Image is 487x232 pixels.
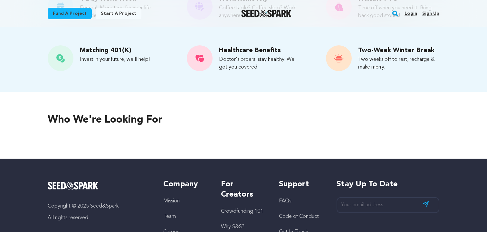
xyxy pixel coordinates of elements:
[358,45,439,56] p: Two-Week Winter Break
[279,199,291,204] a: FAQs
[48,112,439,128] p: Who we're looking for
[163,214,176,219] a: Team
[48,182,98,190] img: Seed&Spark Logo
[221,209,263,214] a: Crowdfunding 101
[48,182,150,190] a: Seed&Spark Homepage
[219,56,300,71] p: Doctor's orders: stay healthy. We got you covered.
[241,10,292,17] img: Seed&Spark Logo Dark Mode
[221,224,244,229] a: Why S&S?
[48,8,92,19] a: Fund a project
[221,179,266,200] h5: For Creators
[48,202,150,210] p: Copyright © 2025 Seed&Spark
[405,8,417,19] a: Login
[337,179,439,190] h5: Stay up to date
[241,10,292,17] a: Seed&Spark Homepage
[80,45,150,56] p: Matching 401(K)
[358,56,439,71] p: Two weeks off to rest, recharge & make merry.
[422,8,439,19] a: Sign up
[279,214,319,219] a: Code of Conduct
[163,199,180,204] a: Mission
[48,214,150,222] p: All rights reserved
[80,56,150,63] p: Invest in your future, we’ll help!
[219,45,300,56] p: Healthcare Benefits
[96,8,141,19] a: Start a project
[279,179,324,190] h5: Support
[163,179,208,190] h5: Company
[337,197,439,213] input: Your email address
